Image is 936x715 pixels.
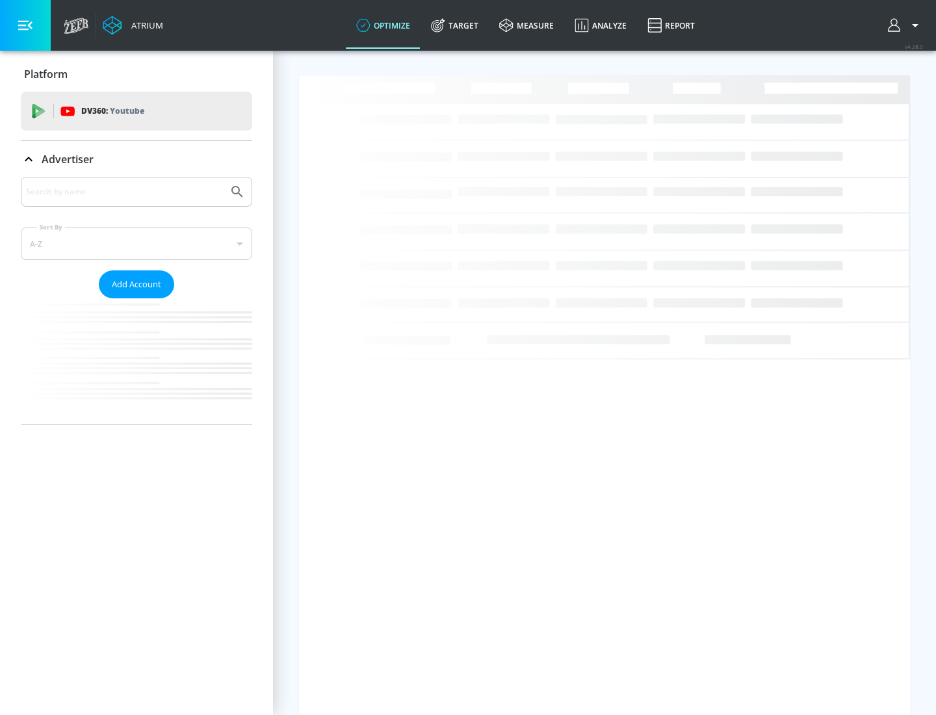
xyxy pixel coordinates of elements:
div: Advertiser [21,141,252,177]
span: Add Account [112,277,161,292]
div: A-Z [21,227,252,260]
a: optimize [346,2,421,49]
a: Report [637,2,705,49]
a: Atrium [103,16,163,35]
a: Target [421,2,489,49]
button: Add Account [99,270,174,298]
a: Analyze [564,2,637,49]
p: DV360: [81,104,144,118]
div: Advertiser [21,177,252,424]
div: Atrium [126,19,163,31]
p: Platform [24,67,68,81]
div: DV360: Youtube [21,92,252,131]
div: Platform [21,56,252,92]
span: v 4.28.0 [905,43,923,50]
a: measure [489,2,564,49]
nav: list of Advertiser [21,298,252,424]
label: Sort By [37,223,65,231]
input: Search by name [26,183,223,200]
p: Youtube [110,104,144,118]
p: Advertiser [42,152,94,166]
